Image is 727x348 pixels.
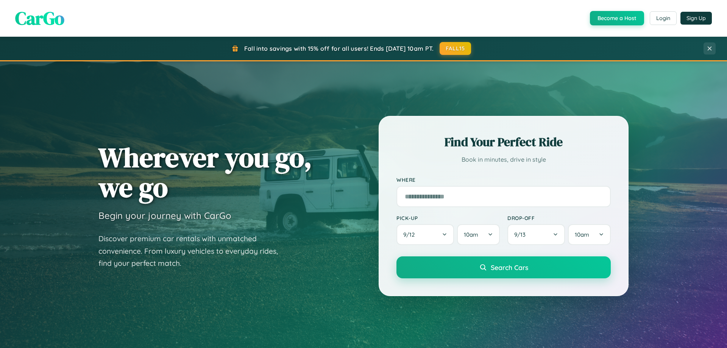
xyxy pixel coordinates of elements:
[396,176,611,183] label: Where
[403,231,418,238] span: 9 / 12
[514,231,529,238] span: 9 / 13
[98,142,312,202] h1: Wherever you go, we go
[98,210,231,221] h3: Begin your journey with CarGo
[568,224,611,245] button: 10am
[396,224,454,245] button: 9/12
[457,224,500,245] button: 10am
[507,215,611,221] label: Drop-off
[440,42,471,55] button: FALL15
[650,11,677,25] button: Login
[396,256,611,278] button: Search Cars
[491,263,528,272] span: Search Cars
[575,231,589,238] span: 10am
[590,11,644,25] button: Become a Host
[396,134,611,150] h2: Find Your Perfect Ride
[680,12,712,25] button: Sign Up
[507,224,565,245] button: 9/13
[396,215,500,221] label: Pick-up
[15,6,64,31] span: CarGo
[244,45,434,52] span: Fall into savings with 15% off for all users! Ends [DATE] 10am PT.
[98,233,288,270] p: Discover premium car rentals with unmatched convenience. From luxury vehicles to everyday rides, ...
[464,231,478,238] span: 10am
[396,154,611,165] p: Book in minutes, drive in style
